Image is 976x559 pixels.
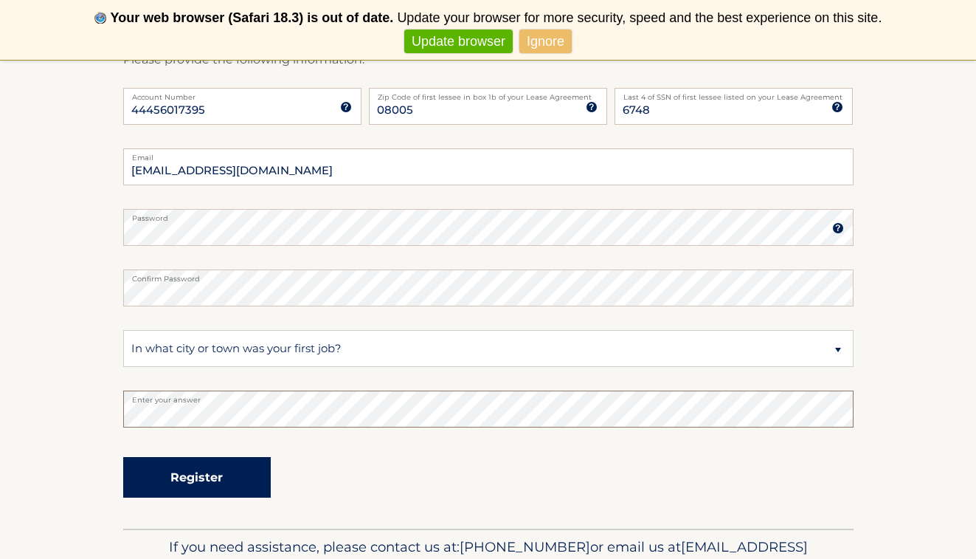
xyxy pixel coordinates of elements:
input: SSN or EIN (last 4 digits only) [615,88,853,125]
input: Account Number [123,88,361,125]
b: Your web browser (Safari 18.3) is out of date. [111,10,394,25]
button: Register [123,457,271,498]
label: Zip Code of first lessee in box 1b of your Lease Agreement [369,88,607,100]
input: Email [123,148,854,185]
label: Email [123,148,854,160]
label: Account Number [123,88,361,100]
label: Confirm Password [123,270,854,281]
a: Update browser [404,30,513,54]
img: tooltip.svg [832,222,844,234]
label: Last 4 of SSN of first lessee listed on your Lease Agreement [615,88,853,100]
a: Ignore [519,30,572,54]
span: Update your browser for more security, speed and the best experience on this site. [397,10,882,25]
label: Password [123,209,854,221]
img: tooltip.svg [586,101,598,113]
span: [PHONE_NUMBER] [460,538,590,555]
label: Enter your answer [123,391,854,402]
input: Zip Code [369,88,607,125]
img: tooltip.svg [831,101,843,113]
img: tooltip.svg [340,101,352,113]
